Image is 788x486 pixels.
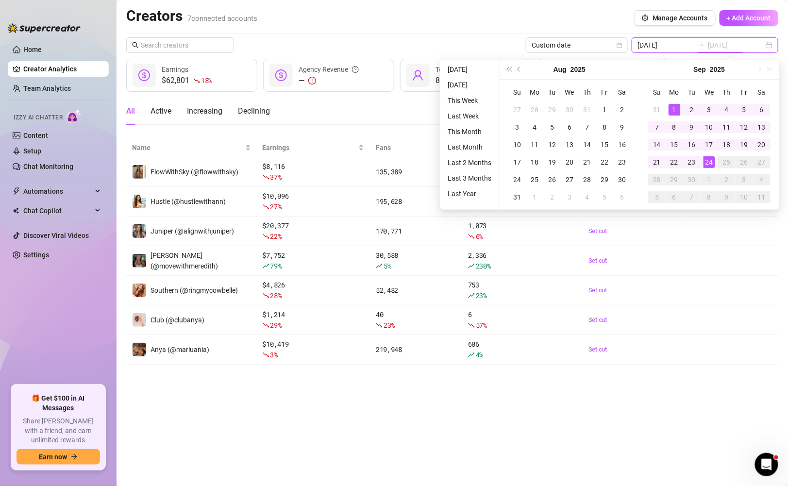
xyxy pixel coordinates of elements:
div: 14 [651,139,663,151]
img: Chat Copilot [13,207,19,214]
span: 37 % [270,172,282,182]
div: Active [151,105,171,117]
span: 7 connected accounts [187,14,257,23]
span: rise [263,263,269,269]
div: 18 [529,156,540,168]
span: 6 % [476,232,483,241]
div: — [299,75,359,86]
span: dollar-circle [275,69,287,81]
td: 2025-08-17 [508,153,526,171]
span: Izzy AI Chatter [14,113,63,122]
span: Earnings [263,142,357,153]
div: 11 [756,191,768,203]
td: 2025-08-31 [508,188,526,206]
td: 2025-08-24 [508,171,526,188]
td: 2025-08-18 [526,153,543,171]
div: 4 [721,104,733,116]
div: 4 [529,121,540,133]
input: Search creators [141,40,220,50]
td: 2025-08-21 [578,153,596,171]
td: 2025-09-25 [718,153,736,171]
div: 7 [581,121,593,133]
a: Home [23,46,42,53]
li: Last Month [444,141,495,153]
button: + Add Account [720,10,778,26]
td: 2025-08-07 [578,118,596,136]
div: 10 [738,191,750,203]
div: 11 [721,121,733,133]
td: 2025-09-12 [736,118,753,136]
div: 22 [599,156,610,168]
td: 2025-09-01 [526,188,543,206]
div: 16 [616,139,628,151]
span: Manage Accounts [653,14,708,22]
th: Fans [370,138,462,157]
div: 13 [756,121,768,133]
div: 20 [756,139,768,151]
span: 18 % [201,76,212,85]
span: FlowWithSky (@flowwithsky) [151,168,238,176]
a: Set cut [588,345,674,354]
div: 24 [511,174,523,185]
div: 9 [616,121,628,133]
div: 1 [599,104,610,116]
div: 170,771 [376,226,456,236]
td: 2025-08-31 [648,101,666,118]
td: 2025-09-20 [753,136,771,153]
div: 8 [669,121,680,133]
span: fall [263,203,269,210]
div: 2 [721,174,733,185]
a: Setup [23,147,41,155]
td: 2025-08-22 [596,153,613,171]
li: Last Year [444,188,495,200]
td: 2025-10-11 [753,188,771,206]
span: swap-right [697,41,704,49]
div: $ 7,752 [263,250,365,271]
div: 4 [756,174,768,185]
th: Earnings [257,138,370,157]
th: Fr [736,84,753,101]
td: 2025-09-05 [736,101,753,118]
span: question-circle [352,64,359,75]
td: 2025-09-02 [543,188,561,206]
div: 3 [704,104,715,116]
div: 6 [616,191,628,203]
a: Set cut [588,256,674,266]
a: Discover Viral Videos [23,232,89,239]
button: Choose a year [570,60,586,79]
div: 21 [651,156,663,168]
td: 2025-09-13 [753,118,771,136]
div: All [126,105,135,117]
div: 30,588 [376,250,456,271]
td: 2025-08-30 [613,171,631,188]
td: 2025-09-29 [666,171,683,188]
th: Su [508,84,526,101]
td: 2025-08-28 [578,171,596,188]
span: Earn now [39,453,67,461]
div: 6 [669,191,680,203]
span: exclamation-circle [308,77,316,84]
td: 2025-10-02 [718,171,736,188]
th: Sa [753,84,771,101]
span: fall [263,174,269,181]
th: We [561,84,578,101]
button: Earn nowarrow-right [17,449,100,465]
div: 9 [721,191,733,203]
input: End date [708,40,764,50]
img: Juniper (@alignwithjuniper) [133,224,146,238]
img: Southern (@ringmycowbelle) [133,284,146,297]
td: 2025-09-04 [718,101,736,118]
span: fall [468,233,475,240]
th: Th [718,84,736,101]
td: 2025-08-19 [543,153,561,171]
button: Choose a month [553,60,567,79]
img: Hustle (@hustlewithann) [133,195,146,208]
div: 6 [564,121,575,133]
div: 5 [651,191,663,203]
th: Name [126,138,257,157]
span: user [412,69,424,81]
div: 8 [599,121,610,133]
td: 2025-08-06 [561,118,578,136]
img: FlowWithSky (@flowwithsky) [133,165,146,179]
span: Total Fans [436,66,467,73]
